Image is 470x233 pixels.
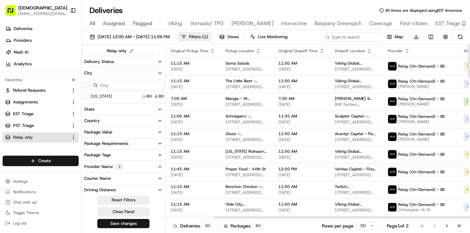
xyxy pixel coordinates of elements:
img: relay_logo_black.png [388,150,397,159]
span: The Little Beet - [GEOGRAPHIC_DATA] [226,78,268,84]
span: [DATE] [171,67,215,72]
a: Nash AI [3,47,81,57]
span: First-citizen [400,20,428,27]
a: PST Triage [5,123,68,129]
span: Relay (On-Demand) - SB [398,64,445,69]
span: Nash AI [14,49,28,55]
span: Viking Global ([GEOGRAPHIC_DATA]) - Floor 8 [335,61,377,66]
span: [DATE] [171,155,215,160]
span: [DATE] [278,172,324,178]
span: [STREET_ADDRESS][US_STATE] [226,137,268,142]
button: Notifications [3,187,79,196]
span: 11:15 AM [171,149,215,154]
span: Viking [168,20,182,27]
span: 11:15 AM [171,131,215,136]
span: [STREET_ADDRESS][US_STATE] [335,119,377,125]
span: [DATE] [171,119,215,125]
button: Provider Name1 [82,161,165,173]
span: [STREET_ADDRESS][US_STATE] [226,208,268,213]
span: [DATE] [278,67,324,72]
span: [US_STATE] Rotisserie & Grill - [GEOGRAPHIC_DATA] [226,149,268,154]
span: [PERSON_NAME] [398,101,445,107]
button: [DEMOGRAPHIC_DATA][EMAIL_ADDRESS][DOMAIN_NAME] [3,3,68,18]
span: [DATE] [278,208,324,213]
span: Twitch ([GEOGRAPHIC_DATA]) - Floor 11th [335,184,377,189]
span: [DATE] [171,102,215,107]
span: Relay (On-Demand) - SB [398,152,445,157]
h1: Deliveries [89,5,123,16]
button: Driving Distance [82,184,165,195]
button: [EMAIL_ADDRESS][DOMAIN_NAME] [18,11,67,16]
a: Refund Requests [5,87,68,93]
button: Close Panel [97,207,149,216]
button: [DEMOGRAPHIC_DATA] [18,5,67,11]
span: Relay (On-Demand) - SB [398,114,445,119]
span: Toggle Theme [13,210,39,215]
img: relay_logo_black.png [388,168,397,176]
button: Filters(1) [178,32,211,41]
span: Avantyr Capital - Floor 11 [335,131,377,136]
span: EST Triage [435,20,460,27]
span: Vornado/ TPG [190,20,224,27]
button: Views [216,32,242,41]
span: Chat with us! [13,200,37,205]
button: State [82,104,165,115]
div: 80 [203,223,213,229]
span: Deliveries [14,26,32,32]
span: Flagged [133,20,152,27]
span: [PERSON_NAME] & [PERSON_NAME] [335,96,377,101]
button: [DATE] 12:00 AM - [DATE] 11:59 PM [87,32,173,41]
span: [DATE] [278,155,324,160]
span: [STREET_ADDRESS][US_STATE] [335,172,377,178]
span: Veritas Capital - Floor Floor 32 [335,166,377,172]
span: Map [395,34,403,40]
span: ( 1 ) [202,34,208,40]
span: EST Triage [13,111,34,117]
img: relay_logo_black.png [388,203,397,211]
span: 11:50 AM [278,202,324,207]
span: 11:15 AM [171,184,215,189]
img: relay_logo_black.png [388,185,397,194]
span: Schnippers - [GEOGRAPHIC_DATA] [226,114,268,119]
div: State [84,106,95,112]
button: Settings [3,177,79,186]
span: Assigned [103,20,125,27]
div: Courier Name [84,176,111,181]
button: EST Triage [3,109,79,119]
div: 1 [116,163,124,170]
span: Balyasny Greenqich [315,20,362,27]
span: Log out [13,221,26,226]
a: Providers [3,35,81,46]
p: Rows per page [322,223,353,229]
button: Map [384,32,406,41]
div: Delivery Status [84,59,114,65]
span: Notifications [13,189,36,194]
span: 11:50 AM [278,61,324,66]
img: relay_logo_black.png [388,132,397,141]
div: Packages [224,223,263,229]
span: BNP Paribas, [STREET_ADDRESS][US_STATE] [335,102,377,107]
button: Toggle Theme [3,208,79,217]
span: [PERSON_NAME] [398,119,445,124]
span: [STREET_ADDRESS][US_STATE] [335,67,377,72]
span: 11:45 AM [171,166,215,172]
span: Viking Global ([GEOGRAPHIC_DATA]) - Floor 8 [335,149,377,154]
span: [PERSON_NAME] [398,84,445,89]
span: All times are displayed using EDT timezone [385,8,462,13]
span: [STREET_ADDRESS][US_STATE] [226,67,268,72]
button: Live Monitoring [247,32,290,41]
span: Views [227,34,239,40]
button: Relay only [3,132,79,143]
span: 11:50 AM [278,149,324,154]
button: Package Tags [82,149,165,161]
div: Page 1 of 2 [387,223,409,229]
a: EST Triage [5,111,68,117]
span: [STREET_ADDRESS][US_STATE] [226,102,268,107]
span: [PERSON_NAME] [398,137,445,142]
button: Courier Name [82,173,165,184]
span: Glaze - [GEOGRAPHIC_DATA] [226,131,268,136]
span: [STREET_ADDRESS][US_STATE] [226,84,268,89]
button: Package Requirements [82,138,165,149]
span: 7:30 AM [278,96,324,101]
span: [DATE] [171,172,215,178]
